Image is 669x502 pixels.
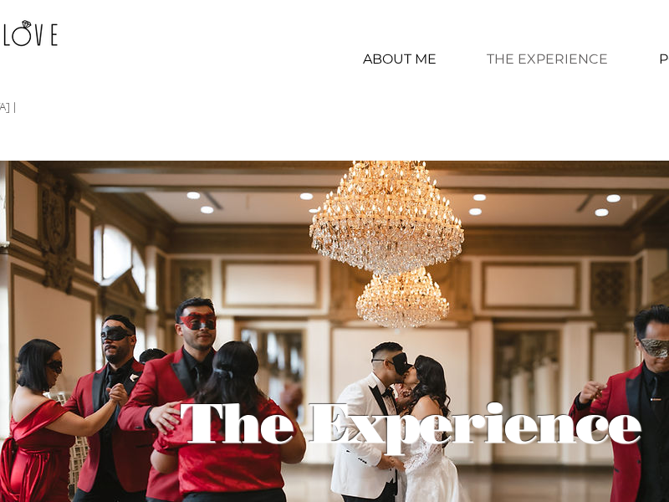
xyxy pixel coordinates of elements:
a: ABOUT ME [337,38,462,80]
span: The Experience [180,388,641,457]
p: THE EXPERIENCE [478,38,616,80]
p: ABOUT ME [355,38,445,80]
a: THE EXPERIENCE [462,38,632,80]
